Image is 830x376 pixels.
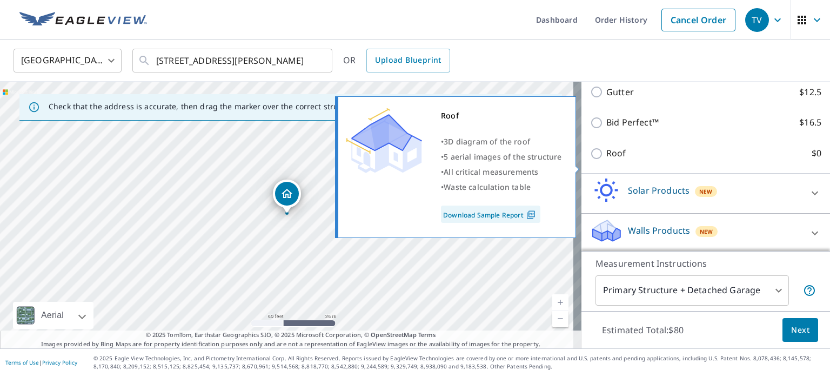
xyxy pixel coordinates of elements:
[273,180,301,213] div: Dropped pin, building 1, Residential property, 144 Scotland Yard Blvd Saint Johns, FL 32259
[799,85,821,99] p: $12.5
[593,318,692,342] p: Estimated Total: $80
[628,224,690,237] p: Walls Products
[595,257,816,270] p: Measurement Instructions
[791,324,809,337] span: Next
[444,182,531,192] span: Waste calculation table
[441,108,562,123] div: Roof
[606,85,634,99] p: Gutter
[803,284,816,297] span: Your report will include the primary structure and a detached garage if one exists.
[371,331,416,339] a: OpenStreetMap
[699,187,713,196] span: New
[5,359,77,366] p: |
[782,318,818,342] button: Next
[5,359,39,366] a: Terms of Use
[606,147,626,160] p: Roof
[552,311,568,327] a: Current Level 19, Zoom Out
[441,164,562,180] div: •
[595,275,789,306] div: Primary Structure + Detached Garage
[661,9,735,31] a: Cancel Order
[14,45,122,76] div: [GEOGRAPHIC_DATA]
[346,108,422,173] img: Premium
[13,302,93,329] div: Aerial
[745,8,769,32] div: TV
[441,134,562,149] div: •
[42,359,77,366] a: Privacy Policy
[444,136,530,147] span: 3D diagram of the roof
[93,354,825,371] p: © 2025 Eagle View Technologies, Inc. and Pictometry International Corp. All Rights Reserved. Repo...
[146,331,436,340] span: © 2025 TomTom, Earthstar Geographics SIO, © 2025 Microsoft Corporation, ©
[444,151,561,162] span: 5 aerial images of the structure
[366,49,450,72] a: Upload Blueprint
[441,206,540,223] a: Download Sample Report
[418,331,436,339] a: Terms
[524,210,538,220] img: Pdf Icon
[700,227,713,236] span: New
[375,54,441,67] span: Upload Blueprint
[444,167,538,177] span: All critical measurements
[441,180,562,195] div: •
[38,302,67,329] div: Aerial
[590,178,821,209] div: Solar ProductsNew
[343,49,450,72] div: OR
[19,12,147,28] img: EV Logo
[49,102,360,111] p: Check that the address is accurate, then drag the marker over the correct structure.
[156,45,310,76] input: Search by address or latitude-longitude
[590,218,821,249] div: Walls ProductsNew
[552,294,568,311] a: Current Level 19, Zoom In
[812,147,821,160] p: $0
[606,116,659,129] p: Bid Perfect™
[799,116,821,129] p: $16.5
[441,149,562,164] div: •
[628,184,690,197] p: Solar Products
